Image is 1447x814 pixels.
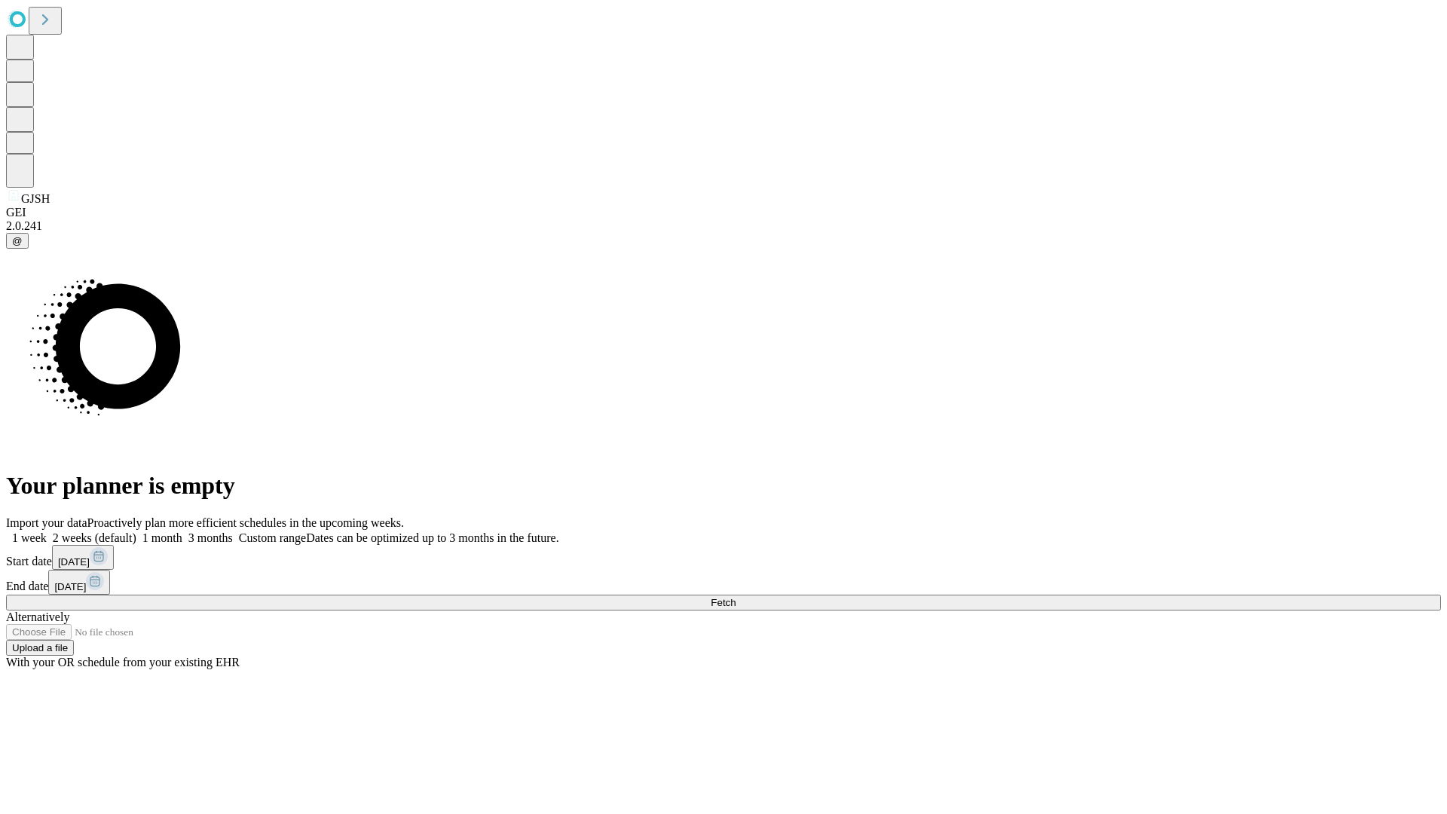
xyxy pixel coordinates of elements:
button: Fetch [6,595,1441,610]
div: Start date [6,545,1441,570]
span: Dates can be optimized up to 3 months in the future. [306,531,558,544]
span: Fetch [711,597,736,608]
span: 3 months [188,531,233,544]
span: 2 weeks (default) [53,531,136,544]
span: Custom range [239,531,306,544]
button: Upload a file [6,640,74,656]
h1: Your planner is empty [6,472,1441,500]
span: 1 month [142,531,182,544]
button: [DATE] [52,545,114,570]
span: [DATE] [58,556,90,568]
span: Import your data [6,516,87,529]
span: [DATE] [54,581,86,592]
span: 1 week [12,531,47,544]
span: With your OR schedule from your existing EHR [6,656,240,669]
div: End date [6,570,1441,595]
span: @ [12,235,23,246]
button: @ [6,233,29,249]
span: Alternatively [6,610,69,623]
span: GJSH [21,192,50,205]
div: 2.0.241 [6,219,1441,233]
button: [DATE] [48,570,110,595]
span: Proactively plan more efficient schedules in the upcoming weeks. [87,516,404,529]
div: GEI [6,206,1441,219]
